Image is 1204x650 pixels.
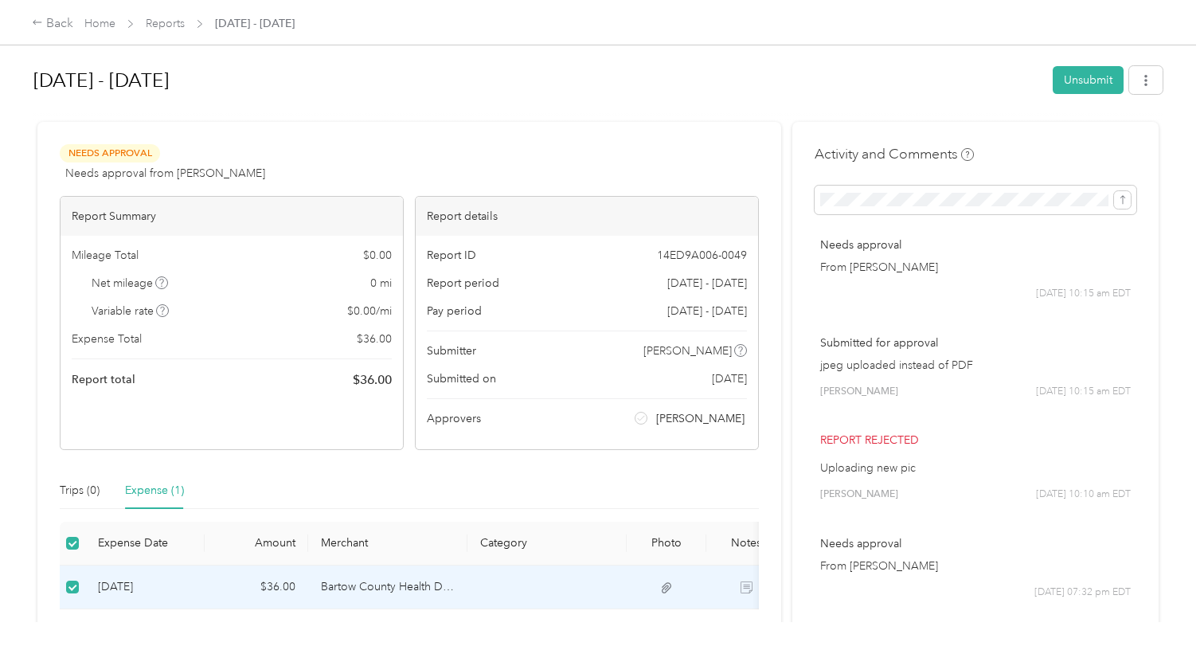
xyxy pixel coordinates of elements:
span: [PERSON_NAME] [656,410,745,427]
p: Report rejected [820,432,1131,448]
span: 0 mi [370,275,392,292]
div: Report details [416,197,758,236]
span: Report period [427,275,499,292]
span: [DATE] - [DATE] [215,15,295,32]
p: Needs approval [820,535,1131,552]
p: Uploading new pic [820,460,1131,476]
span: [DATE] - [DATE] [667,303,747,319]
a: Reports [146,17,185,30]
div: Trips (0) [60,482,100,499]
p: From [PERSON_NAME] [820,558,1131,574]
p: jpeg uploaded instead of PDF [820,357,1131,374]
span: [DATE] 07:32 pm EDT [1034,585,1131,600]
span: $ 0.00 / mi [347,303,392,319]
span: Report ID [427,247,476,264]
span: Net mileage [92,275,169,292]
th: Amount [205,522,308,566]
td: 3-27-2025 [85,566,205,609]
span: Needs approval from [PERSON_NAME] [65,165,265,182]
span: Approvers [427,410,481,427]
span: [PERSON_NAME] [643,343,732,359]
span: Expense Total [72,331,142,347]
span: $ 36.00 [353,370,392,390]
div: Back [32,14,73,33]
p: Needs approval [820,237,1131,253]
span: 14ED9A006-0049 [657,247,747,264]
span: $ 36.00 [357,331,392,347]
span: Mileage Total [72,247,139,264]
h1: Mar 16 - 31, 2025 [33,61,1042,100]
p: Submitted for approval [820,335,1131,351]
th: Notes [706,522,786,566]
span: Pay period [427,303,482,319]
span: Showing 1 total expenses [60,621,182,638]
span: Needs Approval [60,144,160,162]
span: [DATE] 10:10 am EDT [1036,487,1131,502]
th: Expense Date [85,522,205,566]
h4: Activity and Comments [815,144,974,164]
span: $ 0.00 [363,247,392,264]
button: Unsubmit [1053,66,1124,94]
div: Expense (1) [125,482,184,499]
th: Merchant [308,522,467,566]
iframe: Everlance-gr Chat Button Frame [1115,561,1204,650]
div: Report Summary [61,197,403,236]
span: [DATE] 10:15 am EDT [1036,385,1131,399]
span: [PERSON_NAME] [820,385,898,399]
span: [DATE] [712,370,747,387]
span: Submitter [427,343,476,359]
th: Photo [627,522,706,566]
span: Variable rate [92,303,170,319]
span: [PERSON_NAME] [820,487,898,502]
span: [DATE] 10:15 am EDT [1036,287,1131,301]
a: Home [84,17,115,30]
span: [DATE] - [DATE] [667,275,747,292]
p: From [PERSON_NAME] [820,259,1131,276]
td: Bartow County Health Dept [308,566,467,609]
span: Submitted on [427,370,496,387]
td: $36.00 [205,566,308,609]
span: Report total [72,371,135,388]
th: Category [467,522,627,566]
